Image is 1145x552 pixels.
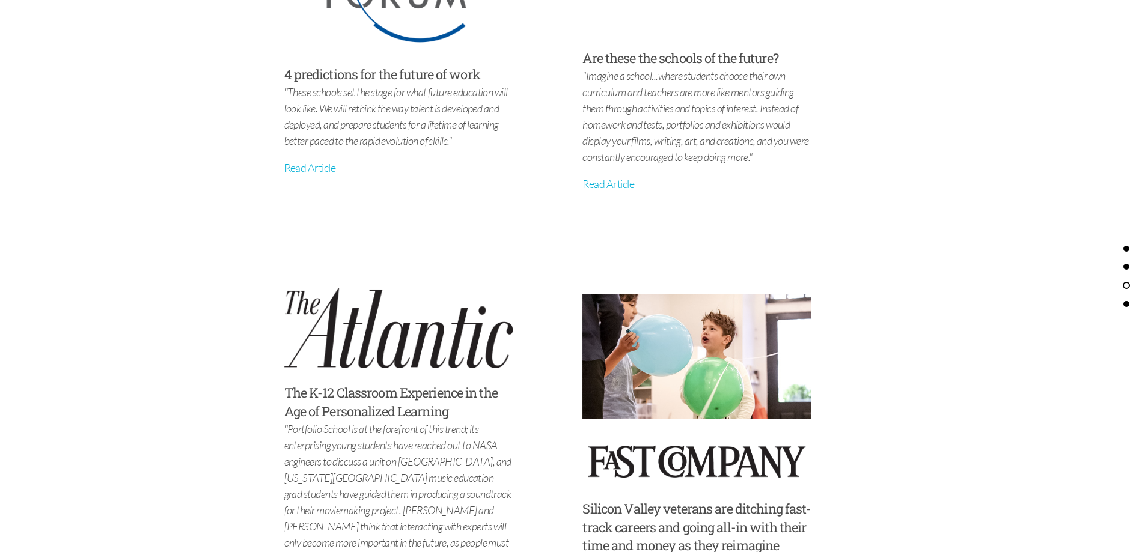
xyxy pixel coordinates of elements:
p: Are these the schools of the future? [582,49,778,67]
p: The K-12 Classroom Experience in the Age of Personalized Learning [284,384,500,420]
a: The_Atlantic_logo.png [284,288,513,368]
em: "Imagine a school...where students choose their own curriculum and teachers are more like mentors... [582,69,810,163]
a: Read Article [284,161,336,174]
img: Lucas Finn balloon.jpg [582,294,811,419]
a: Read Article [582,177,634,190]
p: 4 predictions for the future of work [284,65,480,83]
em: "These schools set the stage for what future education will look like. We will rethink the way ta... [284,85,510,147]
a: fast-company-logo2.png [582,440,811,484]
